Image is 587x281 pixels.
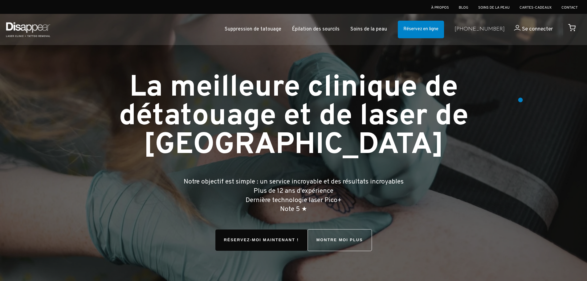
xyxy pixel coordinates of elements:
[350,25,387,34] a: Soins de la peau
[119,69,468,164] font: La meilleure clinique de détatouage et de laser de [GEOGRAPHIC_DATA]
[223,230,300,237] font: RÉSERVEZ-MOI MAINTENANT !
[431,5,449,10] a: À propos
[350,26,387,32] font: Soins de la peau
[246,196,342,205] font: Dernière technologie laser Pico+
[403,26,438,32] font: Réservez en ligne
[280,205,307,213] font: Note 5 ★
[505,25,553,34] a: Se connecter
[522,26,553,33] font: Se connecter
[478,5,510,10] a: Soins de la peau
[225,26,281,32] font: Suppression de tatouage
[215,229,308,251] span: Réservez-moi !
[215,229,308,251] a: RÉSERVEZ-MOI MAINTENANT !
[184,178,404,186] font: Notre objectif est simple : un service incroyable et des résultats incroyables
[455,27,505,32] font: [PHONE_NUMBER]
[292,25,340,34] a: Épilation des sourcils
[455,25,505,34] a: [PHONE_NUMBER]
[292,26,340,32] font: Épilation des sourcils
[225,25,281,34] a: Suppression de tatouage
[520,5,552,10] a: Cartes-cadeaux
[5,19,51,40] img: Disappear - Clinique laser et services de détatouage à Sydney, Australie
[254,187,333,195] font: Plus de 12 ans d'expérience
[561,5,578,10] a: Contact
[316,230,364,237] font: MONTRE MOI PLUS
[398,21,444,39] a: Réservez en ligne
[308,229,372,251] a: MONTRE MOI PLUS
[459,5,468,10] a: Blog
